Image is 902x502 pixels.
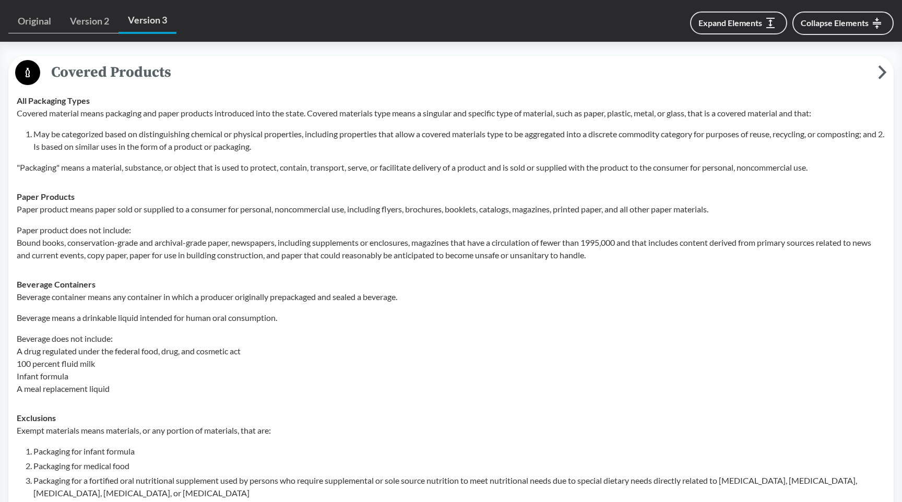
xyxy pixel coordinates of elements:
[17,192,75,201] strong: Paper Products
[17,413,56,423] strong: Exclusions
[33,445,885,458] li: Packaging for infant formula
[17,291,885,303] p: Beverage container means any container in which a producer originally prepackaged and sealed a be...
[40,61,878,84] span: Covered Products
[690,11,787,34] button: Expand Elements
[33,460,885,472] li: Packaging for medical food
[17,279,96,289] strong: Beverage Containers
[33,128,885,153] li: May be categorized based on distinguishing chemical or physical properties, including properties ...
[17,107,885,119] p: Covered material means packaging and paper products introduced into the state. Covered materials ...
[61,9,118,33] a: Version 2
[17,312,885,324] p: Beverage means a drinkable liquid intended for human oral consumption.
[17,203,885,216] p: Paper product means paper sold or supplied to a consumer for personal, noncommercial use, includi...
[118,8,176,34] a: Version 3
[17,224,885,261] p: Paper product does not include: Bound books, conservation-grade and archival-grade paper, newspap...
[17,332,885,395] p: Beverage does not include: A drug regulated under the federal food, drug, and cosmetic act 100 pe...
[792,11,894,35] button: Collapse Elements
[17,161,885,174] p: "Packaging" means a material, substance, or object that is used to protect, contain, transport, s...
[33,474,885,499] li: Packaging for a fortified oral nutritional supplement used by persons who require supplemental or...
[12,59,890,86] button: Covered Products
[17,95,90,105] strong: All Packaging Types
[8,9,61,33] a: Original
[17,424,885,437] p: Exempt materials means materials, or any portion of materials, that are:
